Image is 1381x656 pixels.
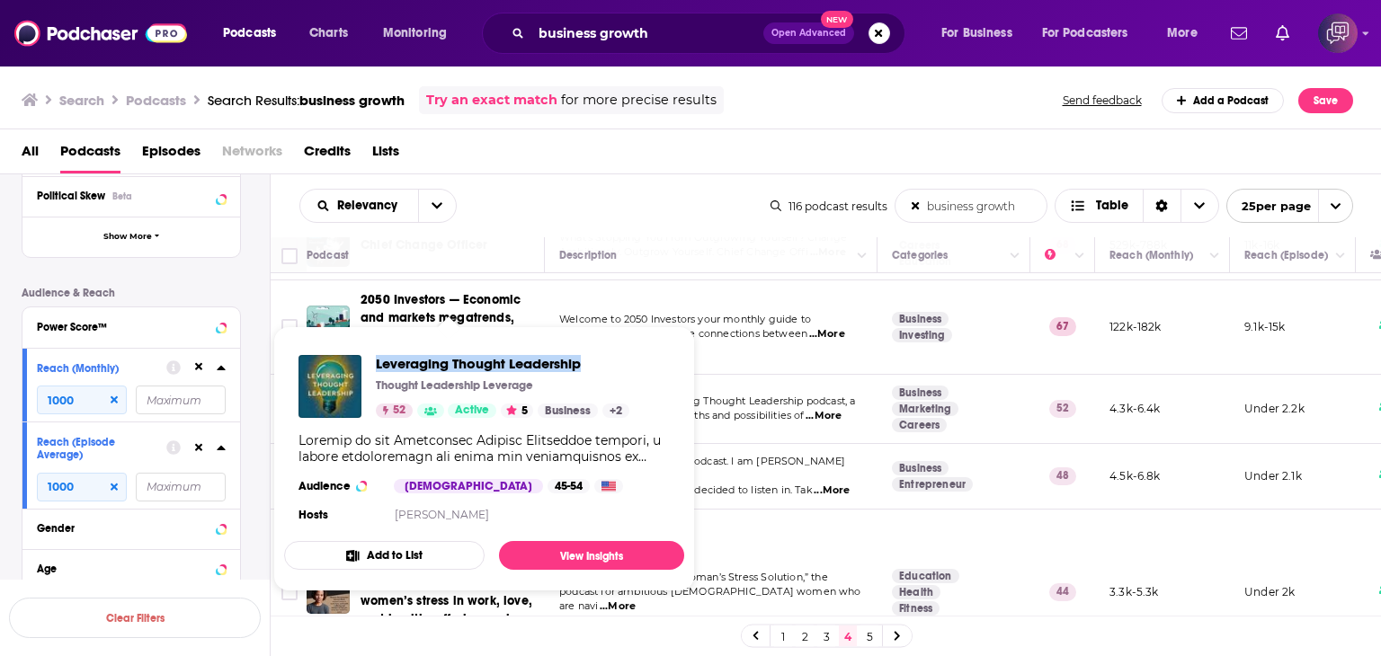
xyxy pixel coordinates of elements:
button: Political SkewBeta [37,184,226,207]
button: Open AdvancedNew [763,22,854,44]
p: Thought Leadership Leverage [376,378,533,393]
p: Under 2.2k [1244,401,1305,416]
h3: Podcasts [126,92,186,109]
a: Business [892,461,949,475]
button: open menu [300,199,418,212]
a: +2 [602,403,629,418]
a: Careers [892,418,947,432]
a: Investing [892,328,952,342]
div: Search Results: [208,92,405,109]
span: Podcasts [223,21,276,46]
span: Table [1096,199,1128,212]
span: Monitoring [383,21,447,46]
a: Search Results:business growth [208,92,405,109]
a: Entrepreneur [892,477,973,492]
button: open menu [1154,19,1220,48]
div: 116 podcast results [771,199,887,213]
a: Leveraging Thought Leadership [376,355,629,372]
img: 2050 Investors — Economic and markets megatrends, ahead of 2050’s global sustainability targets [307,306,350,349]
button: Column Actions [851,245,873,267]
button: Show More [22,217,240,257]
button: open menu [370,19,470,48]
span: business growth [299,92,405,109]
p: 67 [1049,317,1076,335]
div: Description [559,244,617,266]
button: Send feedback [1057,93,1147,108]
a: 3 [817,625,835,647]
h2: Choose List sort [299,189,457,223]
span: ...More [600,599,636,614]
button: 5 [501,403,533,418]
p: 9.1k-15k [1244,319,1285,334]
a: [PERSON_NAME] [395,508,489,521]
a: All [22,137,39,173]
a: Lists [372,137,399,173]
span: for more precise results [561,90,717,111]
button: Power Score™ [37,315,226,337]
input: Maximum [136,386,226,414]
span: 52 [393,402,405,420]
img: User Profile [1318,13,1358,53]
button: Column Actions [1069,245,1091,267]
span: Welcome to 2050 Investors your monthly guide to [559,313,811,325]
p: 4.3k-6.4k [1109,401,1161,416]
div: Reach (Monthly) [1109,244,1193,266]
button: Age [37,557,226,580]
a: Education [892,569,959,583]
button: Gender [37,517,226,539]
p: 52 [1049,400,1076,418]
a: Fitness [892,601,940,616]
img: Leveraging Thought Leadership [298,355,361,418]
span: Charts [309,21,348,46]
a: Podcasts [60,137,120,173]
a: Business [538,403,598,418]
span: Relevancy [337,199,404,212]
a: Marketing [892,402,958,416]
h3: Search [59,92,104,109]
input: Maximum [136,473,226,501]
button: Column Actions [1004,245,1026,267]
a: Business [892,386,949,400]
span: Credits [304,137,351,173]
p: 44 [1049,583,1076,601]
span: Active [455,402,489,420]
input: Minimum [37,386,127,414]
span: Political Skew [37,190,105,202]
a: Add a Podcast [1162,88,1285,113]
h3: Audience [298,479,379,493]
p: 4.5k-6.8k [1109,468,1161,483]
span: Open Advanced [771,29,846,38]
div: Age [37,563,210,575]
span: More [1167,21,1198,46]
span: Logged in as corioliscompany [1318,13,1358,53]
a: 5 [860,625,878,647]
a: Charts [298,19,359,48]
span: Welcome to the Leveraging Thought Leadership podcast, a [559,394,855,407]
span: ...More [814,483,850,498]
button: Column Actions [1330,245,1351,267]
button: open menu [929,19,1035,48]
p: 122k-182k [1109,319,1162,334]
button: open menu [210,19,299,48]
div: Reach (Monthly) [37,362,155,375]
div: Beta [112,191,132,202]
button: Reach (Episode Average) [37,430,166,465]
a: 1 [774,625,792,647]
p: Under 2.1k [1244,468,1302,483]
div: Search podcasts, credits, & more... [499,13,922,54]
a: Show notifications dropdown [1224,18,1254,49]
p: 3.3k-5.3k [1109,584,1159,599]
span: For Podcasters [1042,21,1128,46]
span: beacon illuminating the paths and possibilities of [559,409,805,421]
div: Power Score™ [37,321,210,333]
button: open menu [1030,19,1154,48]
a: 52 [376,403,413,418]
a: View Insights [499,541,684,570]
img: Podchaser - Follow, Share and Rate Podcasts [14,16,187,50]
div: Gender [37,522,210,535]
